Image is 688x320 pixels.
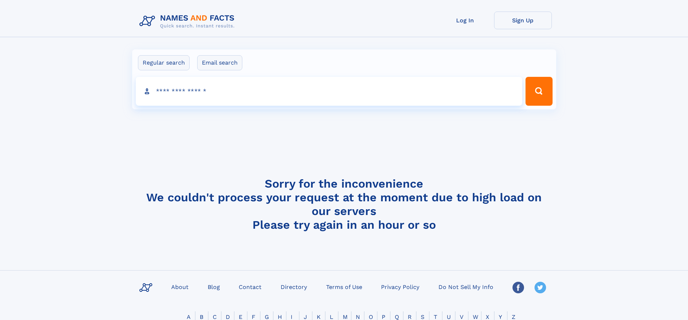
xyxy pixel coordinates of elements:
h4: Sorry for the inconvenience We couldn't process your request at the moment due to high load on ou... [137,177,552,232]
a: Terms of Use [323,281,365,292]
img: Twitter [535,282,546,293]
label: Regular search [138,55,190,70]
a: Sign Up [494,12,552,29]
input: search input [136,77,523,106]
label: Email search [197,55,242,70]
a: Privacy Policy [378,281,422,292]
a: About [168,281,191,292]
a: Do Not Sell My Info [436,281,496,292]
a: Log In [436,12,494,29]
img: Facebook [512,282,524,293]
button: Search Button [525,77,552,106]
a: Blog [205,281,223,292]
a: Directory [278,281,310,292]
img: Logo Names and Facts [137,12,241,31]
a: Contact [236,281,264,292]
